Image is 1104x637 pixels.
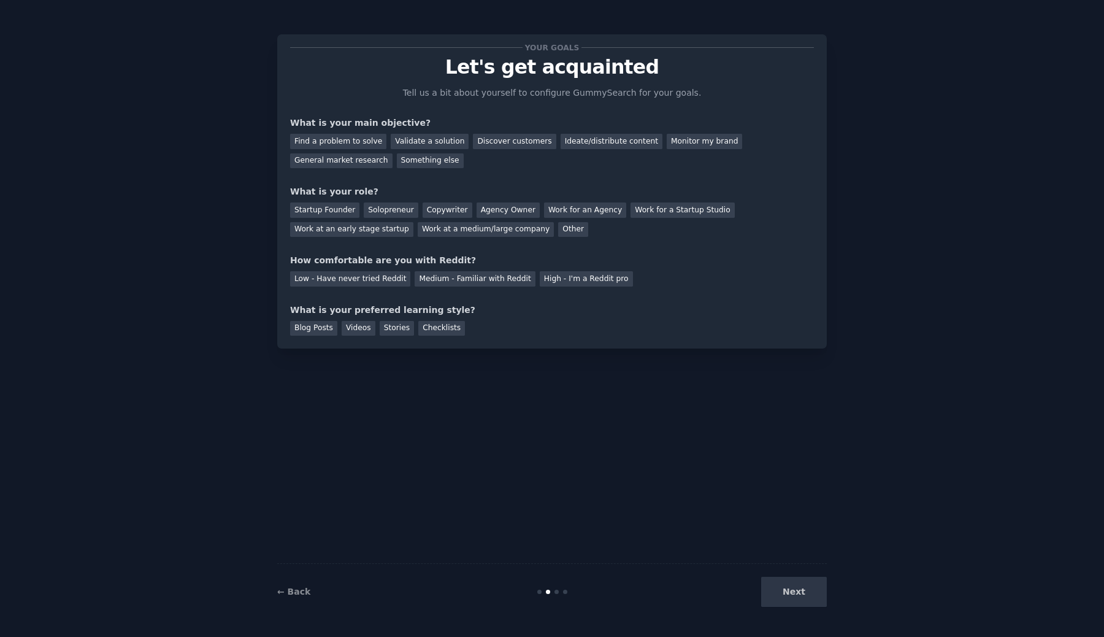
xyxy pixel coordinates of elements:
[540,271,633,287] div: High - I'm a Reddit pro
[631,203,734,218] div: Work for a Startup Studio
[290,185,814,198] div: What is your role?
[397,87,707,99] p: Tell us a bit about yourself to configure GummySearch for your goals.
[290,134,386,149] div: Find a problem to solve
[397,153,464,169] div: Something else
[290,222,413,237] div: Work at an early stage startup
[667,134,742,149] div: Monitor my brand
[558,222,588,237] div: Other
[380,321,414,336] div: Stories
[415,271,535,287] div: Medium - Familiar with Reddit
[418,321,465,336] div: Checklists
[290,56,814,78] p: Let's get acquainted
[523,41,581,54] span: Your goals
[418,222,554,237] div: Work at a medium/large company
[290,203,359,218] div: Startup Founder
[391,134,469,149] div: Validate a solution
[290,254,814,267] div: How comfortable are you with Reddit?
[277,587,310,596] a: ← Back
[477,203,540,218] div: Agency Owner
[290,117,814,129] div: What is your main objective?
[290,321,337,336] div: Blog Posts
[290,271,410,287] div: Low - Have never tried Reddit
[473,134,556,149] div: Discover customers
[290,153,393,169] div: General market research
[544,203,626,218] div: Work for an Agency
[290,304,814,317] div: What is your preferred learning style?
[342,321,375,336] div: Videos
[423,203,472,218] div: Copywriter
[561,134,662,149] div: Ideate/distribute content
[364,203,418,218] div: Solopreneur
